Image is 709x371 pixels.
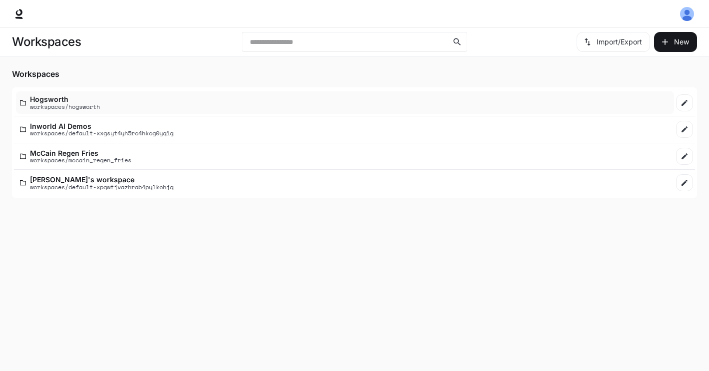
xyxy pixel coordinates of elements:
a: Edit workspace [676,174,693,191]
a: Hogsworthworkspaces/hogsworth [16,91,674,114]
button: Import/Export [577,32,650,52]
a: McCain Regen Friesworkspaces/mccain_regen_fries [16,145,674,168]
a: Edit workspace [676,148,693,165]
p: Inworld AI Demos [30,122,173,130]
h5: Workspaces [12,68,697,79]
p: McCain Regen Fries [30,149,131,157]
p: workspaces/default-xxgsyt4yh5rc4hkcg0yq1g [30,130,173,136]
img: User avatar [680,7,694,21]
p: Hogsworth [30,95,100,103]
a: [PERSON_NAME]'s workspaceworkspaces/default-xpqwtjvazhrab4pylkohjq [16,172,674,194]
p: [PERSON_NAME]'s workspace [30,176,173,183]
a: Inworld AI Demosworkspaces/default-xxgsyt4yh5rc4hkcg0yq1g [16,118,674,141]
button: User avatar [677,4,697,24]
p: workspaces/default-xpqwtjvazhrab4pylkohjq [30,184,173,190]
h1: Workspaces [12,32,81,52]
a: Edit workspace [676,94,693,111]
a: Edit workspace [676,121,693,138]
p: workspaces/hogsworth [30,103,100,110]
p: workspaces/mccain_regen_fries [30,157,131,163]
button: Create workspace [654,32,697,52]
